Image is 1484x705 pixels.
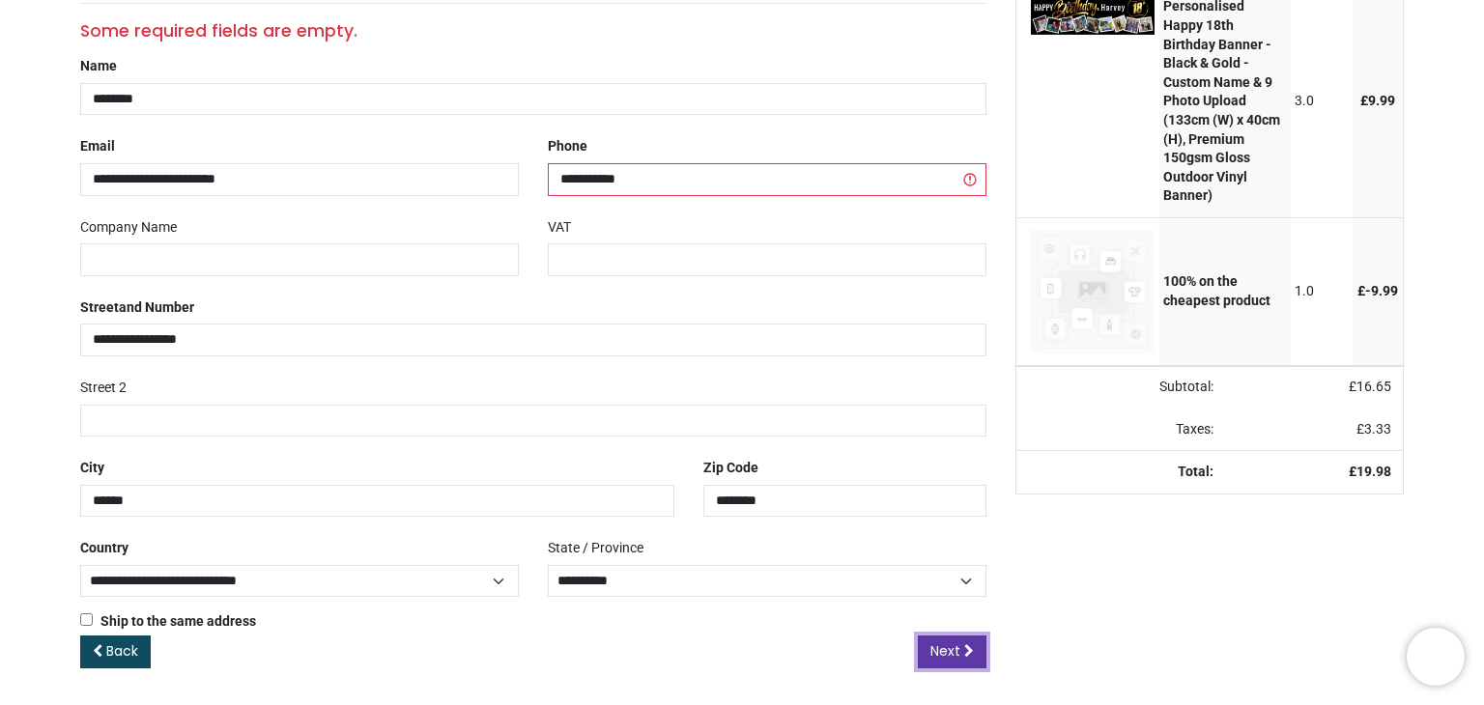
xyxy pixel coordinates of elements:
[1295,282,1348,301] div: 1.0
[1356,464,1391,479] span: 19.98
[548,532,643,565] label: State / Province
[1349,464,1391,479] strong: £
[1356,379,1391,394] span: 16.65
[80,612,256,632] label: Ship to the same address
[1016,366,1225,409] td: Subtotal:
[1364,421,1391,437] span: 3.33
[548,130,587,163] label: Phone
[80,19,986,43] h5: Some required fields are empty.
[1368,93,1395,108] span: 9.99
[1360,93,1395,108] span: £
[1031,230,1155,353] img: 100% on the cheapest product
[1016,409,1225,451] td: Taxes:
[80,452,104,485] label: City
[1357,283,1398,298] span: £
[80,613,93,626] input: Ship to the same address
[1365,283,1398,298] span: -﻿9.99
[1407,628,1465,686] iframe: Brevo live chat
[918,635,986,668] a: Next
[106,641,138,661] span: Back
[930,641,960,661] span: Next
[80,211,177,244] label: Company Name
[1163,273,1270,308] strong: 100% on the cheapest product
[80,292,194,324] label: Street
[1349,379,1391,394] span: £
[1295,92,1348,111] div: 3.0
[1178,464,1213,479] strong: Total:
[80,130,115,163] label: Email
[80,50,117,83] label: Name
[80,372,127,405] label: Street 2
[80,532,128,565] label: Country
[1356,421,1391,437] span: £
[548,211,571,244] label: VAT
[80,635,151,668] a: Back
[119,299,194,315] span: and Number
[703,452,758,485] label: Zip Code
